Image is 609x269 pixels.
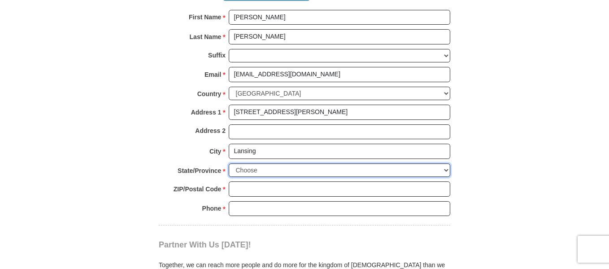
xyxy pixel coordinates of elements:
strong: Email [204,68,221,81]
strong: Phone [202,202,222,215]
span: Partner With Us [DATE]! [159,240,251,249]
strong: Last Name [190,31,222,43]
strong: Address 2 [195,124,226,137]
strong: City [209,145,221,158]
strong: ZIP/Postal Code [174,183,222,195]
strong: Address 1 [191,106,222,119]
strong: State/Province [178,164,221,177]
strong: Country [197,88,222,100]
strong: Suffix [208,49,226,62]
strong: First Name [189,11,221,23]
